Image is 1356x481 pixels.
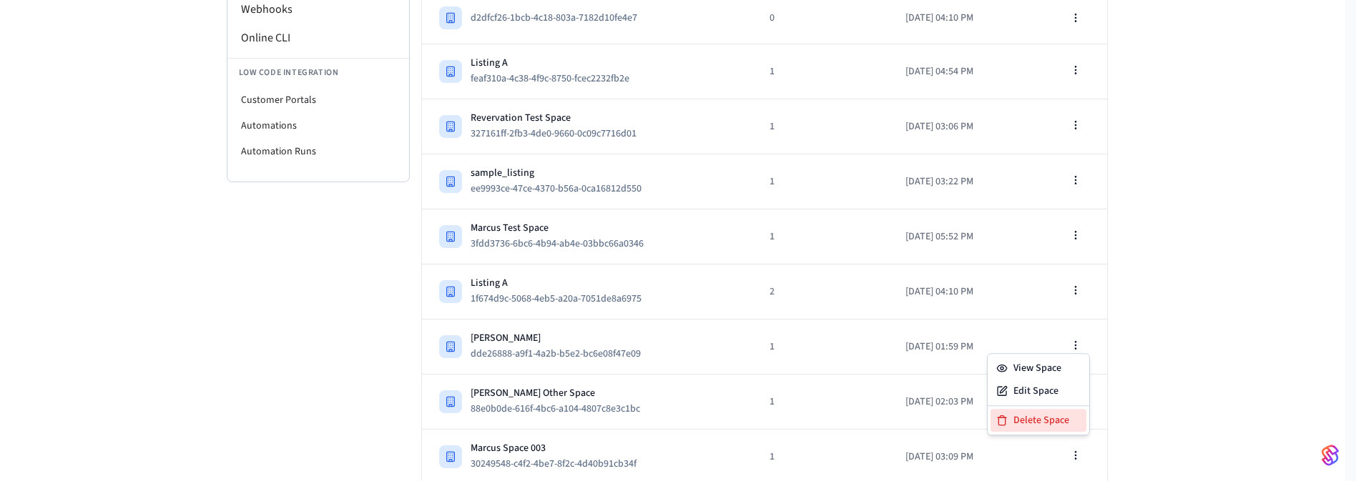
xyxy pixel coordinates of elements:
li: Customer Portals [227,87,409,113]
td: [DATE] 03:06 PM [888,99,1023,154]
td: 1 [752,44,889,99]
button: 327161ff-2fb3-4de0-9660-0c09c7716d01 [468,125,651,142]
div: [PERSON_NAME] Other Space [471,386,652,400]
td: [DATE] 03:22 PM [888,154,1023,209]
td: 1 [752,319,889,375]
td: 1 [752,375,889,430]
div: Marcus Space 003 [471,441,648,455]
button: 88e0b0de-616f-4bc6-a104-4807c8e3c1bc [468,400,654,417]
div: Edit Space [991,380,1086,402]
td: [DATE] 01:59 PM [888,319,1023,375]
div: Listing A [471,56,641,70]
button: 3fdd3736-6bc6-4b94-ab4e-03bbc66a0346 [468,235,658,252]
td: 2 [752,264,889,319]
div: Marcus Test Space [471,221,655,235]
td: 1 [752,154,889,209]
li: Automations [227,113,409,139]
button: 30249548-c4f2-4be7-8f2c-4d40b91cb34f [468,455,651,472]
div: [PERSON_NAME] [471,331,652,345]
li: Automation Runs [227,139,409,164]
td: [DATE] 05:52 PM [888,209,1023,264]
div: sample_listing [471,166,653,180]
div: Revervation Test Space [471,111,648,125]
button: feaf310a-4c38-4f9c-8750-fcec2232fb2e [468,70,644,87]
td: 1 [752,209,889,264]
div: View Space [991,357,1086,380]
li: Online CLI [227,24,409,52]
div: Listing A [471,276,653,290]
td: [DATE] 02:03 PM [888,375,1023,430]
button: d2dfcf26-1bcb-4c18-803a-7182d10fe4e7 [468,9,652,26]
img: SeamLogoGradient.69752ec5.svg [1322,444,1339,467]
button: 1f674d9c-5068-4eb5-a20a-7051de8a6975 [468,290,656,307]
button: dde26888-a9f1-4a2b-b5e2-bc6e08f47e09 [468,345,655,362]
td: [DATE] 04:54 PM [888,44,1023,99]
td: 1 [752,99,889,154]
div: Delete Space [991,409,1086,432]
button: ee9993ce-47ce-4370-b56a-0ca16812d550 [468,180,656,197]
li: Low Code Integration [227,58,409,87]
td: [DATE] 04:10 PM [888,264,1023,319]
